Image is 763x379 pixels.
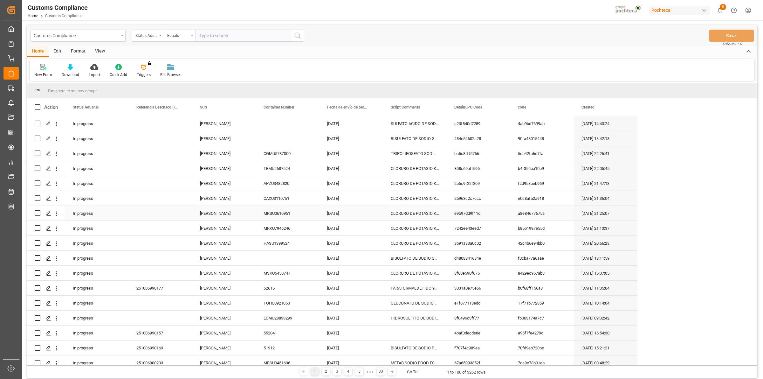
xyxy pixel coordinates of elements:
div: GLUCONATO DE SODIO FG FUYANG SAC 25KG (3 [383,296,447,310]
span: Ctrl/CMD + S [723,41,742,46]
div: 552041 [256,326,320,340]
div: Press SPACE to select this row. [27,266,65,281]
div: ● ● ● [367,369,374,374]
div: HIDROSULFITO DE SODIO 50 KG CUNETE (2283 [383,311,447,325]
div: [DATE] 21:36:04 [574,191,637,206]
div: b0f68ff156a8 [510,281,574,295]
div: CLORURO DE POTASIO KALISEL U SAC-25 KG ( [383,236,447,250]
div: 3 [333,368,341,375]
div: [PERSON_NAME] [192,340,256,355]
div: Press SPACE to select this row. [65,296,637,311]
div: In progress [65,161,129,176]
div: 52615 [256,281,320,295]
div: Press SPACE to select this row. [27,236,65,251]
div: BISULFATO DE SODIO PET GRADE SAC 25 KG ( [383,340,447,355]
div: b85b1997e55d [510,221,574,235]
div: [PERSON_NAME] [192,281,256,295]
div: 1 [311,368,319,375]
div: In progress [65,296,129,310]
div: [DATE] 22:26:41 [574,146,637,161]
div: View [90,46,110,57]
div: New Form [34,72,52,78]
div: [PERSON_NAME] [192,146,256,161]
div: In progress [65,251,129,265]
div: Go To: [407,369,418,375]
div: CLORURO DE POTASIO KALISEL U SAC-25 KG ( [383,221,447,235]
div: 251006990157 [129,326,192,340]
div: 251006900233 [129,355,192,370]
div: CAXU3110751 [256,191,320,206]
div: f0cba77a6aae [510,251,574,265]
div: In progress [65,221,129,235]
div: In progress [65,146,129,161]
div: 90fa48015448 [510,131,574,146]
div: 51912 [256,340,320,355]
div: [DATE] 18:11:59 [574,251,637,265]
div: [PERSON_NAME] [192,266,256,280]
div: CLORURO DE POTASIO KALISEL U SAC-25 KG ( [383,191,447,206]
div: [DATE] 14:43:24 [574,116,637,131]
div: [DATE] 09:32:42 [574,311,637,325]
div: In progress [65,131,129,146]
div: TEMU2687524 [256,161,320,176]
div: Press SPACE to select this row. [27,131,65,146]
div: [PERSON_NAME] [192,296,256,310]
div: [DATE] 15:21:21 [574,340,637,355]
div: 8f0496c3ff77 [447,311,510,325]
div: [PERSON_NAME] [192,236,256,250]
div: Press SPACE to select this row. [27,221,65,236]
div: [PERSON_NAME] [192,206,256,221]
div: Customs Compliance [28,3,88,12]
div: 17f71b772369 [510,296,574,310]
div: In progress [65,266,129,280]
div: Press SPACE to select this row. [27,326,65,340]
div: e9b97dd9f11c [447,206,510,221]
div: 5cb42fa6d7fa [510,146,574,161]
div: [DATE] [320,131,383,146]
div: Press SPACE to select this row. [65,266,637,281]
div: In progress [65,176,129,191]
div: f707f4c989ea [447,340,510,355]
div: [PERSON_NAME] [192,131,256,146]
div: Press SPACE to select this row. [27,161,65,176]
div: ba5c8fff5766 [447,146,510,161]
div: SULFATO ACIDO DE SODIO FG SAC 25KG (5990 [383,116,447,131]
div: [PERSON_NAME] [192,326,256,340]
div: f2d953beb969 [510,176,574,191]
div: [DATE] [320,340,383,355]
span: Referencia Leschaco (Impo) [136,105,179,109]
div: In progress [65,116,129,131]
div: Press SPACE to select this row. [27,206,65,221]
div: CLORURO DE POTASIO KALISEL U SAC-25 KG ( [383,206,447,221]
div: [DATE] 16:54:30 [574,326,637,340]
span: Drag here to set row groups [48,88,98,93]
div: [DATE] [320,296,383,310]
div: BISULFATO DE SODIO GLOB SUP SAC 1000 KG [383,251,447,265]
div: Press SPACE to select this row. [65,221,637,236]
div: MRKU7946246 [256,221,320,235]
span: SCS [200,105,207,109]
div: APZU3482820 [256,176,320,191]
div: [DATE] [320,251,383,265]
div: MRSU0610951 [256,206,320,221]
div: 2b5c9f22f309 [447,176,510,191]
div: PARAFORMALDEHIDO 91% 25 KG SAC (22984) [383,281,447,295]
div: 33 [377,368,385,375]
button: open menu [164,30,196,42]
div: In progress [65,191,129,206]
div: [DATE] [320,236,383,250]
div: HASU1399524 [256,236,320,250]
button: Help Center [727,3,741,18]
div: In progress [65,236,129,250]
button: open menu [132,30,164,42]
div: [DATE] 00:48:29 [574,355,637,370]
span: 8 [720,4,726,10]
div: Equals [167,31,189,39]
div: Quick Add [110,72,127,78]
div: Download [62,72,79,78]
div: [DATE] 20:56:23 [574,236,637,250]
input: Type to search [196,30,291,42]
div: [PERSON_NAME] [192,355,256,370]
span: Container Number [264,105,294,109]
div: Press SPACE to select this row. [27,176,65,191]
